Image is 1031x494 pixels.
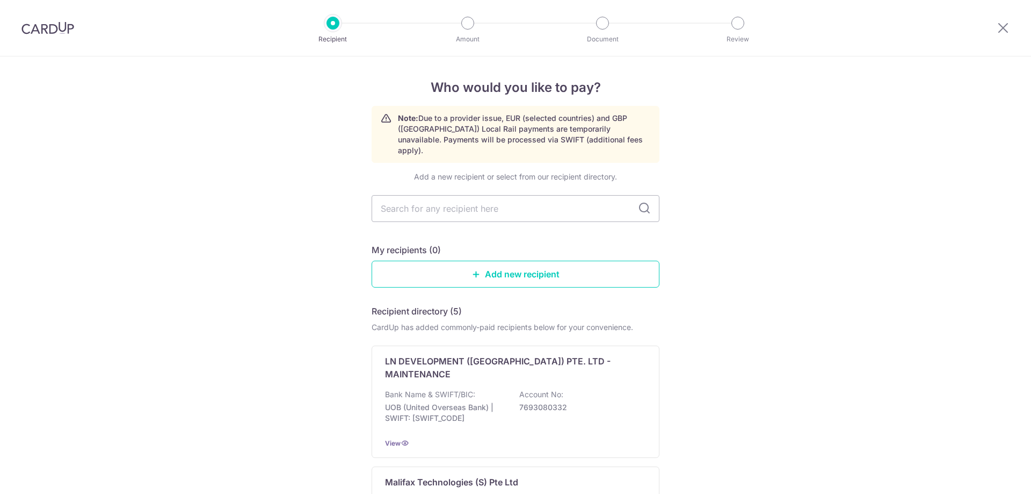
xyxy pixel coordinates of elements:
[385,355,633,381] p: LN DEVELOPMENT ([GEOGRAPHIC_DATA]) PTE. LTD - MAINTENANCE
[21,22,74,34] img: CardUp
[385,439,401,447] a: View
[519,402,640,413] p: 7693080332
[962,462,1020,489] iframe: Opens a widget where you can find more information
[385,402,505,424] p: UOB (United Overseas Bank) | SWIFT: [SWIFT_CODE]
[372,244,441,256] h5: My recipients (0)
[385,389,475,400] p: Bank Name & SWIFT/BIC:
[698,34,778,45] p: Review
[372,261,659,288] a: Add new recipient
[372,322,659,333] div: CardUp has added commonly-paid recipients below for your convenience.
[398,113,650,156] p: Due to a provider issue, EUR (selected countries) and GBP ([GEOGRAPHIC_DATA]) Local Rail payments...
[372,305,462,318] h5: Recipient directory (5)
[398,113,418,123] strong: Note:
[372,78,659,97] h4: Who would you like to pay?
[293,34,373,45] p: Recipient
[428,34,507,45] p: Amount
[372,195,659,222] input: Search for any recipient here
[519,389,563,400] p: Account No:
[563,34,642,45] p: Document
[385,476,518,489] p: Malifax Technologies (S) Pte Ltd
[372,171,659,182] div: Add a new recipient or select from our recipient directory.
